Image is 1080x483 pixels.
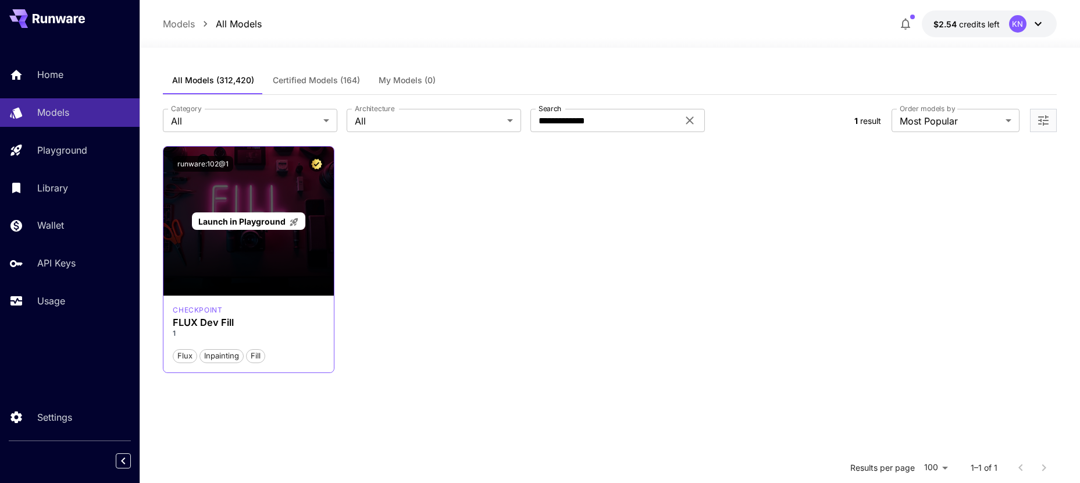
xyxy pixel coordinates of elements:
[309,156,325,172] button: Certified Model – Vetted for best performance and includes a commercial license.
[933,18,1000,30] div: $2.54393
[173,305,222,315] div: FLUX.1 D
[919,459,952,476] div: 100
[1036,113,1050,128] button: Open more filters
[539,104,561,113] label: Search
[173,328,324,339] p: 1
[247,350,265,362] span: Fill
[971,462,997,474] p: 1–1 of 1
[199,348,244,363] button: Inpainting
[850,462,915,474] p: Results per page
[163,17,262,31] nav: breadcrumb
[173,317,324,328] h3: FLUX Dev Fill
[124,450,140,471] div: Collapse sidebar
[355,114,502,128] span: All
[198,216,286,226] span: Launch in Playground
[116,453,131,468] button: Collapse sidebar
[172,75,254,86] span: All Models (312,420)
[355,104,394,113] label: Architecture
[37,218,64,232] p: Wallet
[37,68,63,81] p: Home
[163,17,195,31] a: Models
[1009,15,1026,33] div: KN
[933,19,959,29] span: $2.54
[171,114,319,128] span: All
[200,350,243,362] span: Inpainting
[854,116,858,126] span: 1
[37,410,72,424] p: Settings
[173,305,222,315] p: checkpoint
[37,181,68,195] p: Library
[860,116,881,126] span: result
[379,75,436,86] span: My Models (0)
[173,348,197,363] button: Flux
[216,17,262,31] a: All Models
[173,156,233,172] button: runware:102@1
[273,75,360,86] span: Certified Models (164)
[173,350,197,362] span: Flux
[900,104,955,113] label: Order models by
[959,19,1000,29] span: credits left
[37,105,69,119] p: Models
[37,256,76,270] p: API Keys
[900,114,1001,128] span: Most Popular
[37,143,87,157] p: Playground
[192,212,305,230] a: Launch in Playground
[37,294,65,308] p: Usage
[922,10,1057,37] button: $2.54393KN
[171,104,202,113] label: Category
[246,348,265,363] button: Fill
